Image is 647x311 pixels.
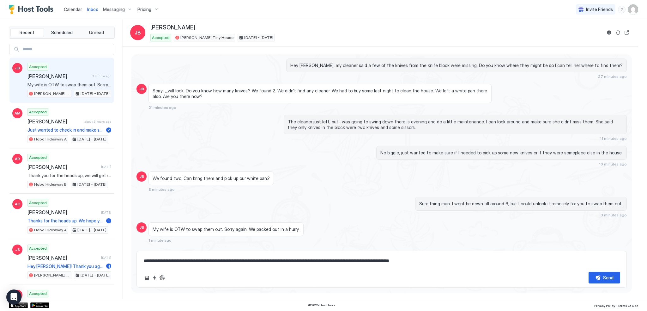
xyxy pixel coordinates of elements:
[77,136,106,142] span: [DATE] - [DATE]
[87,6,98,13] a: Inbox
[103,7,125,12] span: Messaging
[27,127,104,133] span: Just wanted to check in and make sure you have everything you need. If there is anything we can d...
[34,182,67,187] span: Hobo Hideaway B
[30,302,49,308] a: Google Play Store
[152,35,170,40] span: Accepted
[89,30,104,35] span: Unread
[15,156,20,162] span: AR
[15,201,20,207] span: AC
[618,304,638,308] span: Terms Of Use
[150,24,195,31] span: [PERSON_NAME]
[29,200,47,206] span: Accepted
[15,110,21,116] span: AM
[623,29,631,36] button: Open reservation
[15,247,20,252] span: JS
[107,128,110,132] span: 2
[34,91,70,96] span: [PERSON_NAME] Tiny House
[139,86,144,92] span: JB
[599,162,627,166] span: 10 minutes ago
[158,274,166,282] button: ChatGPT Auto Reply
[9,302,28,308] a: App Store
[101,165,111,169] span: [DATE]
[80,28,113,37] button: Unread
[101,256,111,260] span: [DATE]
[137,7,151,12] span: Pricing
[628,4,638,15] div: User profile
[20,44,114,55] input: Input Field
[27,218,104,224] span: Thanks for the heads up. We hope you enjoyed your stay and have a safe trip home!
[153,176,270,181] span: We found two. Can bring them and pick up our white pan.?
[27,82,111,88] span: My wife is OTW to swap them out. Sorry again. We packed out in a hurry.
[27,118,82,125] span: [PERSON_NAME]
[153,88,487,99] span: Sorry! ,,,will look. Do you know how many knives.? We found 2. We didn’t find any cleaner. We had...
[93,74,111,78] span: 1 minute ago
[9,27,115,39] div: tab-group
[107,264,110,269] span: 4
[77,182,106,187] span: [DATE] - [DATE]
[84,120,111,124] span: about 5 hours ago
[10,28,44,37] button: Recent
[34,272,70,278] span: [PERSON_NAME] Tiny House
[151,274,158,282] button: Quick reply
[81,272,110,278] span: [DATE] - [DATE]
[598,74,627,79] span: 27 minutes ago
[288,119,623,130] span: The cleaner just left, but I was going to swing down there is evening and do a little maintenance...
[618,6,626,13] div: menu
[139,225,144,230] span: JB
[27,255,99,261] span: [PERSON_NAME]
[594,302,615,308] a: Privacy Policy
[148,238,172,243] span: 1 minute ago
[6,289,21,305] div: Open Intercom Messenger
[27,264,104,269] span: Hey [PERSON_NAME]! Thank you again for being such a great guest. We truly love sharing everything...
[290,63,623,68] span: Hey [PERSON_NAME], my cleaner said a few of the knives from the knife block were missing. Do you ...
[15,65,20,71] span: JB
[108,218,110,223] span: 1
[594,304,615,308] span: Privacy Policy
[139,174,144,179] span: JB
[614,29,622,36] button: Sync reservation
[51,30,73,35] span: Scheduled
[605,29,613,36] button: Reservation information
[27,73,90,79] span: [PERSON_NAME]
[27,209,99,215] span: [PERSON_NAME]
[618,302,638,308] a: Terms Of Use
[27,173,111,178] span: Thank you for the heads up, we will get right on it!
[29,64,47,70] span: Accepted
[148,105,176,110] span: 21 minutes ago
[29,155,47,160] span: Accepted
[29,291,47,296] span: Accepted
[148,187,175,192] span: 8 minutes ago
[34,227,67,233] span: Hobo Hideaway A
[601,213,627,217] span: 3 minutes ago
[135,29,141,36] span: JB
[64,6,82,13] a: Calendar
[87,7,98,12] span: Inbox
[603,274,614,281] div: Send
[27,164,99,170] span: [PERSON_NAME]
[20,30,34,35] span: Recent
[180,35,233,40] span: [PERSON_NAME] Tiny House
[589,272,620,283] button: Send
[308,303,336,307] span: © 2025 Host Tools
[143,274,151,282] button: Upload image
[244,35,273,40] span: [DATE] - [DATE]
[153,227,299,232] span: My wife is OTW to swap them out. Sorry again. We packed out in a hurry.
[77,227,106,233] span: [DATE] - [DATE]
[9,5,56,14] a: Host Tools Logo
[34,136,67,142] span: Hobo Hideaway A
[29,109,47,115] span: Accepted
[81,91,110,96] span: [DATE] - [DATE]
[64,7,82,12] span: Calendar
[419,201,623,207] span: Sure thing man. I wont be down till around 6, but I could unlock it remotely for you to swap them...
[586,7,613,12] span: Invite Friends
[45,28,79,37] button: Scheduled
[29,246,47,251] span: Accepted
[101,210,111,215] span: [DATE]
[600,136,627,141] span: 11 minutes ago
[380,150,623,156] span: No biggie, just wanted to make sure if I needed to pick up some new knives or if they were somepl...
